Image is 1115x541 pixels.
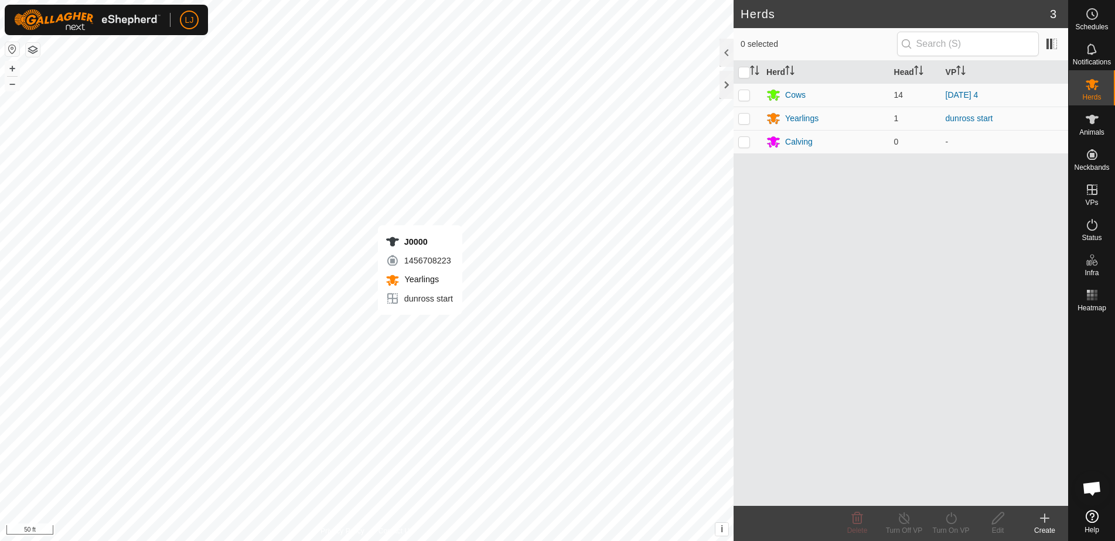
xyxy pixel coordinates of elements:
div: Edit [974,525,1021,536]
span: Heatmap [1078,304,1106,311]
span: Delete [847,526,868,535]
span: Help [1085,526,1099,533]
p-sorticon: Activate to sort [956,67,966,77]
div: J0000 [386,235,453,249]
div: Create [1021,525,1068,536]
p-sorticon: Activate to sort [914,67,923,77]
img: Gallagher Logo [14,9,161,30]
td: - [941,130,1068,153]
span: VPs [1085,199,1098,206]
span: i [721,524,723,534]
span: 0 selected [741,38,897,50]
span: Infra [1085,269,1099,276]
button: – [5,77,19,91]
div: Yearlings [785,112,819,125]
span: Notifications [1073,59,1111,66]
a: Contact Us [379,526,413,536]
div: Turn Off VP [881,525,928,536]
span: 14 [894,90,903,100]
span: LJ [185,14,194,26]
span: Status [1082,234,1102,241]
span: Animals [1079,129,1104,136]
span: 0 [894,137,899,146]
div: 1456708223 [386,254,453,268]
span: 1 [894,114,899,123]
input: Search (S) [897,32,1039,56]
div: Cows [785,89,806,101]
h2: Herds [741,7,1050,21]
th: VP [941,61,1068,84]
span: Schedules [1075,23,1108,30]
a: Privacy Policy [320,526,364,536]
span: Herds [1082,94,1101,101]
button: + [5,61,19,76]
span: Neckbands [1074,164,1109,171]
p-sorticon: Activate to sort [750,67,759,77]
button: Reset Map [5,42,19,56]
a: Help [1069,505,1115,538]
button: i [715,523,728,536]
th: Herd [762,61,889,84]
span: Yearlings [402,275,439,284]
span: 3 [1050,5,1056,23]
p-sorticon: Activate to sort [785,67,795,77]
a: [DATE] 4 [946,90,978,100]
div: Open chat [1075,471,1110,506]
div: dunross start [386,292,453,306]
th: Head [889,61,941,84]
div: Turn On VP [928,525,974,536]
a: dunross start [946,114,993,123]
div: Calving [785,136,813,148]
button: Map Layers [26,43,40,57]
